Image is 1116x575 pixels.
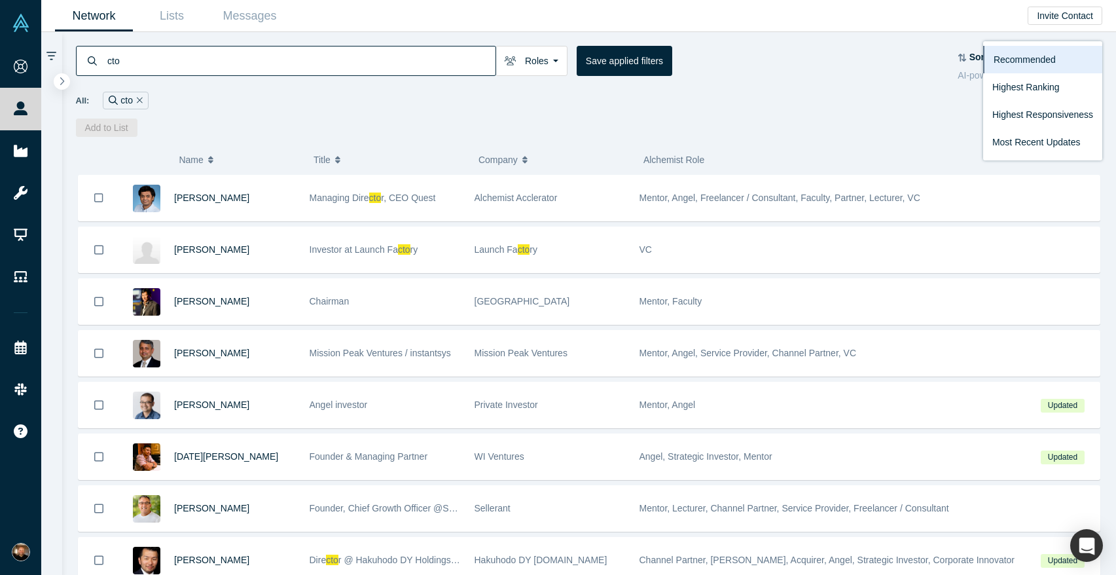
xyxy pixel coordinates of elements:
[79,227,119,272] button: Bookmark
[478,146,630,174] button: Company
[381,193,435,203] span: r, CEO Quest
[983,73,1102,101] a: Highest Ranking
[79,331,119,376] button: Bookmark
[643,155,704,165] span: Alchemist Role
[310,348,451,358] span: Mission Peak Ventures / instantsys
[133,1,211,31] a: Lists
[79,486,119,531] button: Bookmark
[475,555,607,565] span: Hakuhodo DY [DOMAIN_NAME]
[639,348,857,358] span: Mentor, Angel, Service Provider, Channel Partner, VC
[639,503,949,513] span: Mentor, Lecturer, Channel Partner, Service Provider, Freelancer / Consultant
[475,399,538,410] span: Private Investor
[314,146,465,174] button: Title
[369,193,382,203] span: cto
[133,547,160,574] img: Kohei Noda's Profile Image
[639,244,652,255] span: VC
[475,348,567,358] span: Mission Peak Ventures
[174,193,249,203] a: [PERSON_NAME]
[639,193,920,203] span: Mentor, Angel, Freelancer / Consultant, Faculty, Partner, Lecturer, VC
[518,244,530,255] span: cto
[174,555,249,565] a: [PERSON_NAME]
[1041,399,1084,413] span: Updated
[310,193,369,203] span: Managing Dire
[310,503,479,513] span: Founder, Chief Growth Officer @Sellerant
[55,1,133,31] a: Network
[12,14,30,32] img: Alchemist Vault Logo
[639,296,702,306] span: Mentor, Faculty
[79,175,119,221] button: Bookmark
[398,244,410,255] span: cto
[969,52,1004,62] strong: Sort by:
[174,399,249,410] a: [PERSON_NAME]
[310,399,368,410] span: Angel investor
[530,244,537,255] span: ry
[79,434,119,479] button: Bookmark
[410,244,418,255] span: ry
[478,146,518,174] span: Company
[133,495,160,523] img: Kenan Rappuchi's Profile Image
[310,555,327,565] span: Dire
[310,296,350,306] span: Chairman
[495,46,567,76] button: Roles
[475,503,511,513] span: Sellerant
[179,146,203,174] span: Name
[338,555,468,565] span: r @ Hakuhodo DY Holdings. Inc
[79,279,119,324] button: Bookmark
[106,45,495,76] input: Search by name, title, company, summary, expertise, investment criteria or topics of focus
[174,244,249,255] a: [PERSON_NAME]
[475,296,570,306] span: [GEOGRAPHIC_DATA]
[133,93,143,108] button: Remove Filter
[174,451,278,462] a: [DATE][PERSON_NAME]
[326,555,338,565] span: cto
[12,543,30,561] img: Jeff Cherkassky's Account
[174,296,249,306] a: [PERSON_NAME]
[76,119,137,137] button: Add to List
[133,443,160,471] img: Kartik Agnihotri's Profile Image
[475,193,558,203] span: Alchemist Acclerator
[639,555,1015,565] span: Channel Partner, [PERSON_NAME], Acquirer, Angel, Strategic Investor, Corporate Innovator
[133,392,160,419] img: Danny Chee's Profile Image
[475,244,518,255] span: Launch Fa
[179,146,300,174] button: Name
[1041,554,1084,568] span: Updated
[983,46,1102,73] a: Recommended
[1028,7,1102,25] button: Invite Contact
[958,69,1102,83] div: AI-powered recommendation
[133,288,160,316] img: Timothy Chou's Profile Image
[174,348,249,358] a: [PERSON_NAME]
[983,128,1102,156] a: Most Recent Updates
[983,101,1102,128] a: Highest Responsiveness
[174,503,249,513] a: [PERSON_NAME]
[211,1,289,31] a: Messages
[314,146,331,174] span: Title
[639,399,696,410] span: Mentor, Angel
[79,382,119,428] button: Bookmark
[310,244,398,255] span: Investor at Launch Fa
[133,340,160,367] img: Vipin Chawla's Profile Image
[639,451,772,462] span: Angel, Strategic Investor, Mentor
[133,185,160,212] img: Gnani Palanikumar's Profile Image
[310,451,428,462] span: Founder & Managing Partner
[577,46,672,76] button: Save applied filters
[76,94,90,107] span: All:
[475,451,524,462] span: WI Ventures
[103,92,148,109] div: cto
[1041,451,1084,464] span: Updated
[133,236,160,264] img: Patrick Kerr's Profile Image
